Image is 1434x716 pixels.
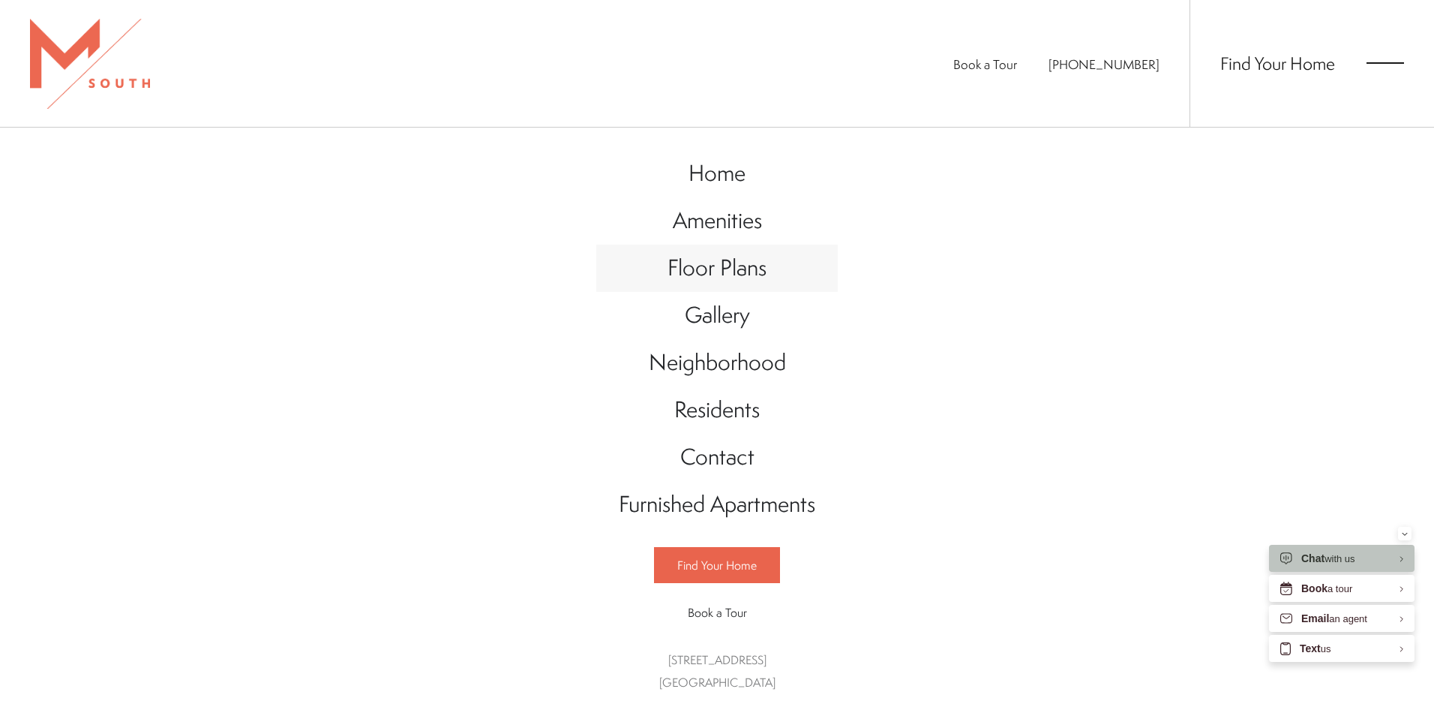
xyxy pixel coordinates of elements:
[596,292,838,339] a: Go to Gallery
[654,547,780,583] a: Find Your Home
[685,299,750,330] span: Gallery
[1048,56,1159,73] span: [PHONE_NUMBER]
[1366,56,1404,70] button: Open Menu
[596,245,838,292] a: Go to Floor Plans
[673,205,762,236] span: Amenities
[688,158,745,188] span: Home
[953,56,1017,73] a: Book a Tour
[596,197,838,245] a: Go to Amenities
[596,387,838,434] a: Go to Residents
[1048,56,1159,73] a: Call Us at 813-570-8014
[649,347,786,378] span: Neighborhood
[596,481,838,528] a: Go to Furnished Apartments (opens in a new tab)
[688,604,747,621] span: Book a Tour
[659,651,775,690] a: Get Directions to 5110 South Manhattan Avenue Tampa, FL 33611
[680,441,754,472] span: Contact
[654,595,780,630] a: Book a Tour
[674,394,760,425] span: Residents
[596,339,838,387] a: Go to Neighborhood
[619,489,815,519] span: Furnished Apartments
[596,434,838,481] a: Go to Contact
[596,135,838,709] div: Main
[30,19,150,109] img: MSouth
[596,150,838,197] a: Go to Home
[677,557,757,573] span: Find Your Home
[667,252,766,283] span: Floor Plans
[1220,51,1335,75] a: Find Your Home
